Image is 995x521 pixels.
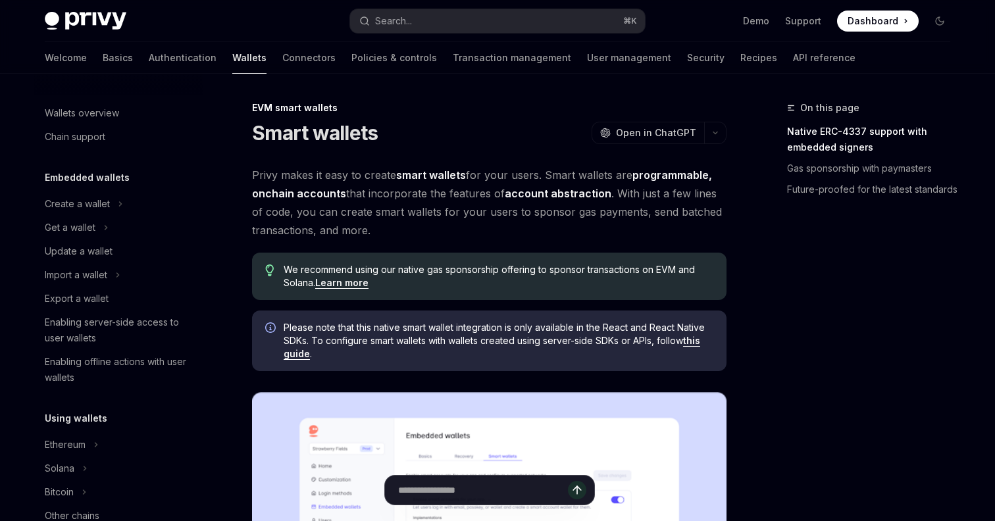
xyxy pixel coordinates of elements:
svg: Tip [265,264,274,276]
a: Security [687,42,725,74]
span: Privy makes it easy to create for your users. Smart wallets are that incorporate the features of ... [252,166,727,239]
a: Enabling offline actions with user wallets [34,350,203,389]
a: Transaction management [453,42,571,74]
a: Enabling server-side access to user wallets [34,310,203,350]
img: dark logo [45,12,126,30]
a: Update a wallet [34,239,203,263]
a: Future-proofed for the latest standards [787,179,961,200]
span: On this page [800,100,859,116]
div: EVM smart wallets [252,101,727,114]
div: Wallets overview [45,105,119,121]
a: Wallets overview [34,101,203,125]
a: Connectors [282,42,336,74]
div: Get a wallet [45,220,95,236]
a: Chain support [34,125,203,149]
a: Wallets [232,42,267,74]
h5: Embedded wallets [45,170,130,186]
button: Send message [568,481,586,499]
span: Open in ChatGPT [616,126,696,139]
a: API reference [793,42,855,74]
a: User management [587,42,671,74]
button: Toggle dark mode [929,11,950,32]
strong: smart wallets [396,168,466,182]
div: Export a wallet [45,291,109,307]
a: Welcome [45,42,87,74]
a: Gas sponsorship with paymasters [787,158,961,179]
a: Basics [103,42,133,74]
button: Search...⌘K [350,9,645,33]
div: Solana [45,460,74,476]
div: Enabling server-side access to user wallets [45,314,195,346]
a: Native ERC-4337 support with embedded signers [787,121,961,158]
a: Support [785,14,821,28]
div: Import a wallet [45,267,107,283]
a: Learn more [315,277,369,289]
div: Ethereum [45,437,86,453]
div: Update a wallet [45,243,113,259]
span: Please note that this native smart wallet integration is only available in the React and React Na... [284,321,713,360]
div: Bitcoin [45,484,74,500]
button: Open in ChatGPT [592,122,704,144]
div: Enabling offline actions with user wallets [45,354,195,385]
svg: Info [265,322,278,335]
a: account abstraction [505,187,611,201]
span: Dashboard [848,14,898,28]
a: Recipes [740,42,777,74]
div: Search... [375,13,412,29]
a: Dashboard [837,11,919,32]
h5: Using wallets [45,410,107,426]
div: Create a wallet [45,196,110,212]
a: Demo [743,14,769,28]
a: Export a wallet [34,287,203,310]
span: We recommend using our native gas sponsorship offering to sponsor transactions on EVM and Solana. [284,263,713,289]
div: Chain support [45,129,105,145]
a: Authentication [149,42,217,74]
h1: Smart wallets [252,121,378,145]
a: Policies & controls [351,42,437,74]
span: ⌘ K [623,16,637,26]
